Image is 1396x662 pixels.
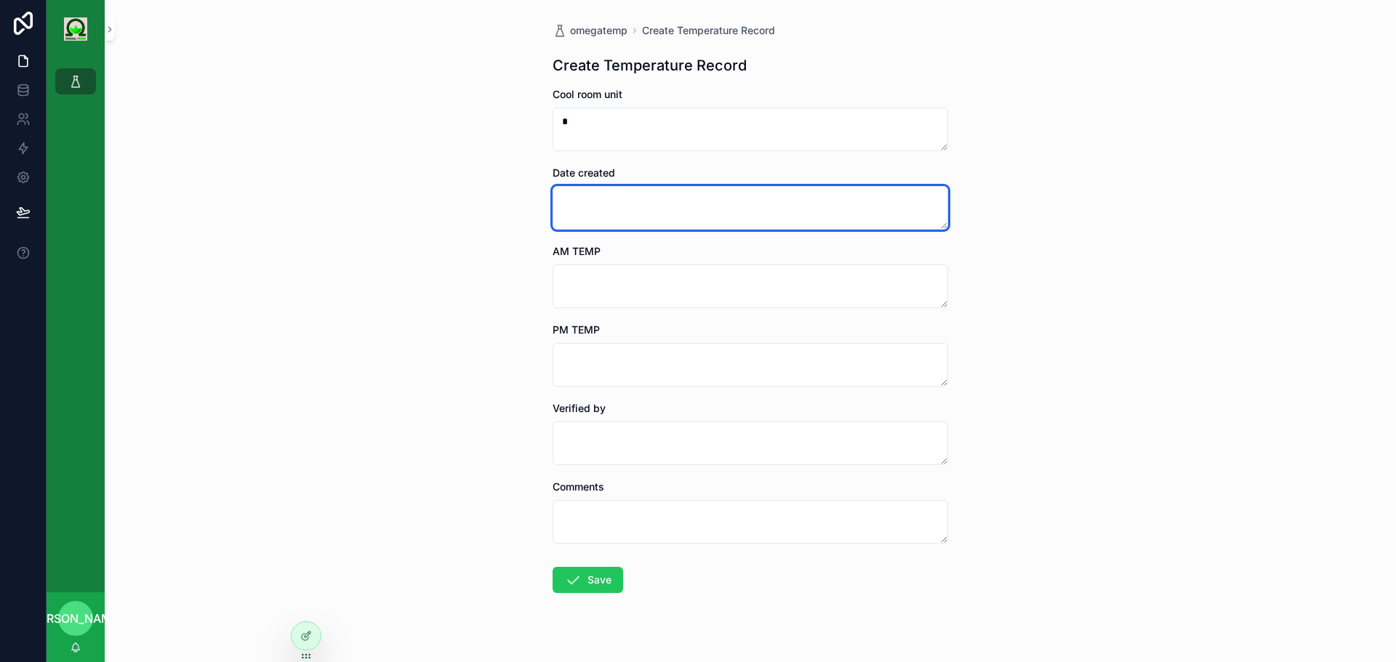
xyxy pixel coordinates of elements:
[553,23,627,38] a: omegatemp
[553,88,622,100] span: Cool room unit
[553,166,615,179] span: Date created
[47,58,105,113] div: scrollable content
[642,23,775,38] a: Create Temperature Record
[553,480,604,493] span: Comments
[553,323,600,336] span: PM TEMP
[553,402,606,414] span: Verified by
[64,17,87,41] img: App logo
[570,23,627,38] span: omegatemp
[553,245,601,257] span: AM TEMP
[553,55,747,76] h1: Create Temperature Record
[553,567,623,593] button: Save
[28,610,124,627] span: [PERSON_NAME]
